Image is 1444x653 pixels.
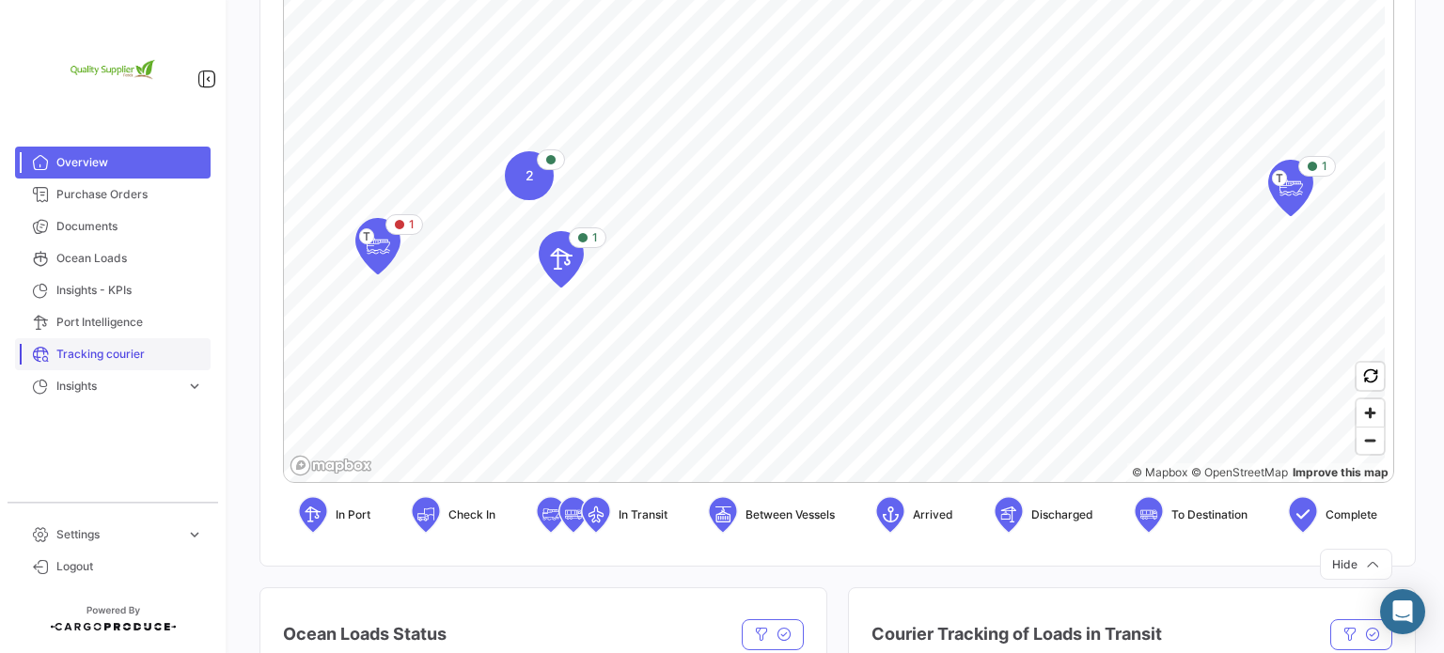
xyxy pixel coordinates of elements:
[1268,160,1313,216] div: Map marker
[1171,506,1248,523] span: To Destination
[1320,549,1392,580] button: Hide
[539,231,584,288] div: Map marker
[56,250,203,267] span: Ocean Loads
[186,526,203,543] span: expand_more
[1191,465,1288,479] a: OpenStreetMap
[290,455,372,476] a: Mapbox logo
[15,338,211,370] a: Tracking courier
[56,282,203,299] span: Insights - KPIs
[56,558,203,575] span: Logout
[15,210,211,242] a: Documents
[1293,465,1389,479] a: Map feedback
[592,229,598,246] span: 1
[409,216,415,233] span: 1
[336,506,370,523] span: In Port
[1326,506,1377,523] span: Complete
[56,378,179,395] span: Insights
[15,179,211,210] a: Purchase Orders
[1272,170,1287,186] span: T
[526,166,534,185] span: 2
[746,506,835,523] span: Between Vessels
[1357,427,1384,454] button: Zoom out
[1357,399,1384,427] button: Zoom in
[15,147,211,179] a: Overview
[283,621,447,647] h4: Ocean Loads Status
[1031,506,1093,523] span: Discharged
[619,506,667,523] span: In Transit
[186,378,203,395] span: expand_more
[56,186,203,203] span: Purchase Orders
[1322,158,1327,175] span: 1
[359,228,374,244] span: T
[56,314,203,331] span: Port Intelligence
[871,621,1162,647] h4: Courier Tracking of Loads in Transit
[448,506,495,523] span: Check In
[56,526,179,543] span: Settings
[15,306,211,338] a: Port Intelligence
[913,506,953,523] span: Arrived
[56,154,203,171] span: Overview
[66,23,160,117] img: 2e1e32d8-98e2-4bbc-880e-a7f20153c351.png
[15,274,211,306] a: Insights - KPIs
[15,242,211,274] a: Ocean Loads
[1380,589,1425,634] div: Abrir Intercom Messenger
[1132,465,1187,479] a: Mapbox
[355,218,400,274] div: Map marker
[56,346,203,363] span: Tracking courier
[56,218,203,235] span: Documents
[1357,428,1384,454] span: Zoom out
[505,151,554,200] div: Map marker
